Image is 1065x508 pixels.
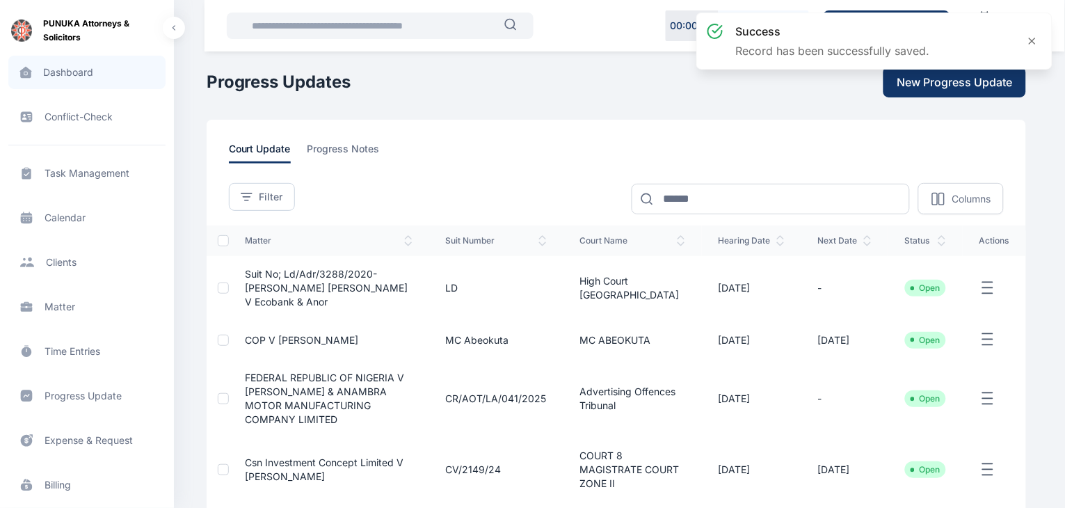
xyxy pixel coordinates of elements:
[671,19,714,33] p: 00 : 00 : 00
[8,56,166,89] a: dashboard
[229,183,295,211] button: Filter
[246,235,413,246] span: matter
[246,268,408,308] a: Suit No; Ld/Adr/3288/2020-[PERSON_NAME] [PERSON_NAME] V Ecobank & Anor
[736,42,930,59] p: Record has been successfully saved.
[702,438,801,502] td: [DATE]
[911,335,940,346] li: Open
[905,235,946,246] span: status
[801,438,888,502] td: [DATE]
[8,246,166,279] a: clients
[979,235,1009,246] span: actions
[702,360,801,438] td: [DATE]
[429,360,563,438] td: CR/AOT/LA/041/2025
[8,424,166,457] a: expense & request
[8,157,166,190] a: task management
[580,235,685,246] span: court name
[961,5,1009,47] a: Calendar
[8,468,166,502] a: billing
[8,201,166,235] a: calendar
[307,142,397,164] a: progress notes
[429,438,563,502] td: CV/2149/24
[952,192,991,206] p: Columns
[911,283,940,294] li: Open
[429,256,563,320] td: LD
[563,438,702,502] td: COURT 8 MAGISTRATE COURT ZONE II
[8,100,166,134] a: conflict-check
[818,235,872,246] span: next date
[207,71,351,93] h1: Progress Updates
[736,23,930,40] h3: success
[702,256,801,320] td: [DATE]
[246,372,405,425] a: FEDERAL REPUBLIC OF NIGERIA v [PERSON_NAME] & ANAMBRA MOTOR MANUFACTURING COMPANY LIMITED
[246,457,404,482] a: Csn Investment Concept Limited V [PERSON_NAME]
[307,142,380,164] span: progress notes
[702,320,801,360] td: [DATE]
[911,393,940,404] li: Open
[429,320,563,360] td: MC Abeokuta
[246,334,359,346] a: COP V [PERSON_NAME]
[43,17,163,45] span: PUNUKA Attorneys & Solicitors
[8,290,166,324] a: matter
[446,235,547,246] span: suit number
[229,142,307,164] a: court update
[8,379,166,413] a: progress update
[801,320,888,360] td: [DATE]
[911,464,940,475] li: Open
[563,256,702,320] td: High Court [GEOGRAPHIC_DATA]
[801,360,888,438] td: -
[801,256,888,320] td: -
[229,142,291,164] span: court update
[918,183,1004,214] button: Columns
[8,335,166,368] a: time entries
[719,235,785,246] span: hearing date
[563,320,702,360] td: MC ABEOKUTA
[563,360,702,438] td: Advertising Offences Tribunal
[259,190,283,204] span: Filter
